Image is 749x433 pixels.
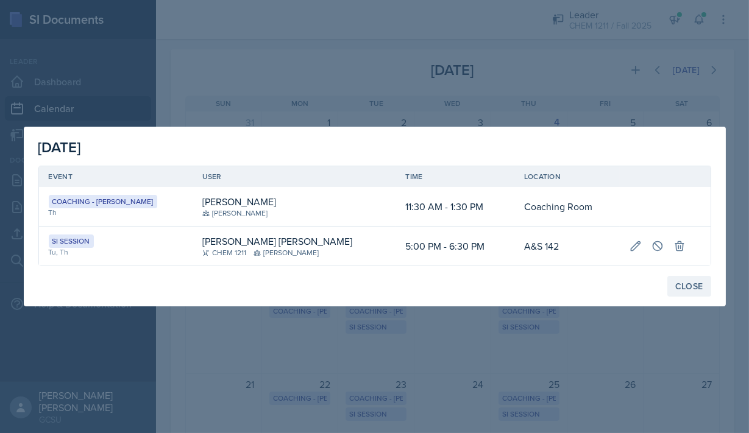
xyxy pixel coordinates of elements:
[254,247,319,258] div: [PERSON_NAME]
[396,227,514,266] td: 5:00 PM - 6:30 PM
[396,187,514,227] td: 11:30 AM - 1:30 PM
[675,281,703,291] div: Close
[49,207,183,218] div: Th
[202,247,246,258] div: CHEM 1211
[193,166,396,187] th: User
[202,234,352,248] div: [PERSON_NAME] [PERSON_NAME]
[202,194,276,209] div: [PERSON_NAME]
[49,247,183,258] div: Tu, Th
[39,166,193,187] th: Event
[202,208,268,219] div: [PERSON_NAME]
[514,227,620,266] td: A&S 142
[49,195,157,208] div: Coaching - [PERSON_NAME]
[396,166,514,187] th: Time
[514,187,620,227] td: Coaching Room
[514,166,620,187] th: Location
[667,276,711,297] button: Close
[38,136,711,158] div: [DATE]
